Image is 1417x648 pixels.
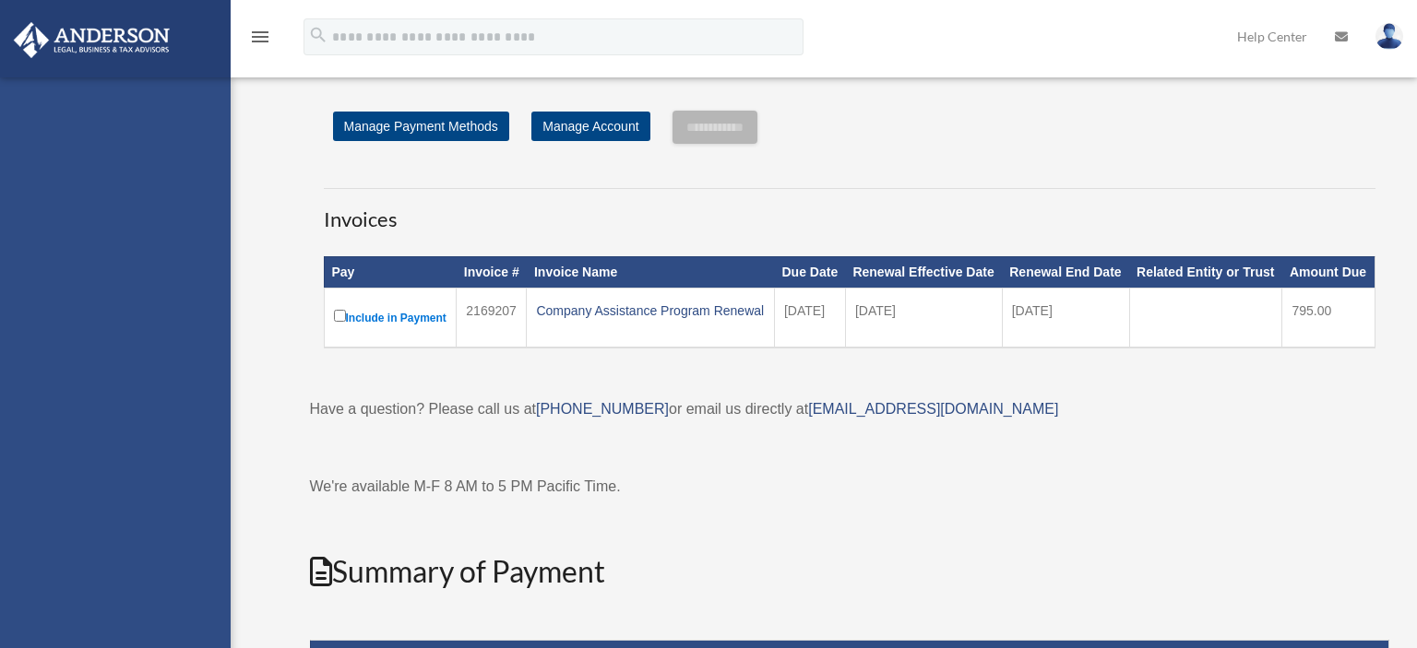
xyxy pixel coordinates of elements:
a: Manage Account [531,112,649,141]
td: 2169207 [457,288,527,348]
a: [PHONE_NUMBER] [536,401,669,417]
p: Have a question? Please call us at or email us directly at [310,396,1389,422]
th: Invoice Name [527,256,775,288]
th: Related Entity or Trust [1129,256,1282,288]
a: Manage Payment Methods [333,112,509,141]
img: Anderson Advisors Platinum Portal [8,22,175,58]
th: Pay [324,256,457,288]
th: Due Date [774,256,845,288]
td: [DATE] [1002,288,1129,348]
a: [EMAIL_ADDRESS][DOMAIN_NAME] [808,401,1058,417]
div: Company Assistance Program Renewal [536,298,765,324]
input: Include in Payment [334,310,346,322]
td: 795.00 [1282,288,1375,348]
h3: Invoices [324,188,1375,234]
img: User Pic [1375,23,1403,50]
i: search [308,25,328,45]
a: menu [249,32,271,48]
td: [DATE] [845,288,1002,348]
i: menu [249,26,271,48]
th: Invoice # [457,256,527,288]
h2: Summary of Payment [310,551,1389,593]
p: We're available M-F 8 AM to 5 PM Pacific Time. [310,474,1389,500]
td: [DATE] [774,288,845,348]
th: Renewal Effective Date [845,256,1002,288]
label: Include in Payment [334,306,447,329]
th: Amount Due [1282,256,1375,288]
th: Renewal End Date [1002,256,1129,288]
